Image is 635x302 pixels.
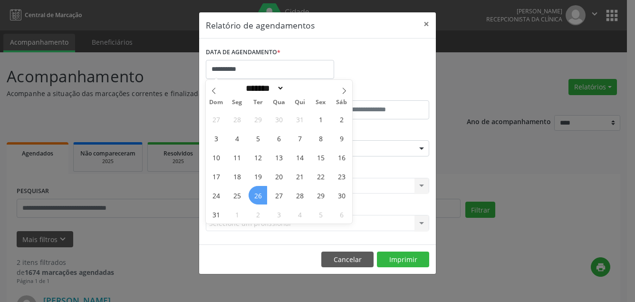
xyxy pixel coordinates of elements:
span: Julho 31, 2025 [290,110,309,128]
button: Close [417,12,436,36]
span: Agosto 27, 2025 [269,186,288,205]
span: Agosto 17, 2025 [207,167,225,185]
span: Agosto 28, 2025 [290,186,309,205]
span: Qui [289,99,310,106]
span: Agosto 31, 2025 [207,205,225,224]
span: Agosto 1, 2025 [311,110,330,128]
span: Julho 28, 2025 [228,110,246,128]
span: Agosto 7, 2025 [290,129,309,147]
span: Sex [310,99,331,106]
span: Setembro 4, 2025 [290,205,309,224]
span: Setembro 2, 2025 [249,205,267,224]
span: Agosto 22, 2025 [311,167,330,185]
span: Agosto 10, 2025 [207,148,225,166]
span: Agosto 8, 2025 [311,129,330,147]
span: Agosto 24, 2025 [207,186,225,205]
span: Agosto 16, 2025 [332,148,351,166]
span: Setembro 1, 2025 [228,205,246,224]
h5: Relatório de agendamentos [206,19,315,31]
span: Agosto 12, 2025 [249,148,267,166]
span: Agosto 21, 2025 [290,167,309,185]
button: Imprimir [377,252,429,268]
label: ATÉ [320,86,429,100]
span: Agosto 5, 2025 [249,129,267,147]
span: Agosto 30, 2025 [332,186,351,205]
span: Agosto 29, 2025 [311,186,330,205]
span: Agosto 3, 2025 [207,129,225,147]
span: Dom [206,99,227,106]
span: Agosto 11, 2025 [228,148,246,166]
span: Setembro 5, 2025 [311,205,330,224]
span: Agosto 14, 2025 [290,148,309,166]
span: Setembro 3, 2025 [269,205,288,224]
span: Julho 27, 2025 [207,110,225,128]
span: Agosto 13, 2025 [269,148,288,166]
select: Month [242,83,284,93]
span: Seg [227,99,248,106]
span: Agosto 4, 2025 [228,129,246,147]
span: Ter [248,99,269,106]
span: Sáb [331,99,352,106]
span: Setembro 6, 2025 [332,205,351,224]
span: Agosto 9, 2025 [332,129,351,147]
span: Qua [269,99,289,106]
span: Agosto 18, 2025 [228,167,246,185]
span: Agosto 2, 2025 [332,110,351,128]
span: Julho 29, 2025 [249,110,267,128]
span: Agosto 23, 2025 [332,167,351,185]
span: Agosto 15, 2025 [311,148,330,166]
label: DATA DE AGENDAMENTO [206,45,280,60]
span: Agosto 26, 2025 [249,186,267,205]
span: Agosto 19, 2025 [249,167,267,185]
span: Agosto 6, 2025 [269,129,288,147]
input: Year [284,83,316,93]
span: Julho 30, 2025 [269,110,288,128]
span: Agosto 25, 2025 [228,186,246,205]
button: Cancelar [321,252,374,268]
span: Agosto 20, 2025 [269,167,288,185]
